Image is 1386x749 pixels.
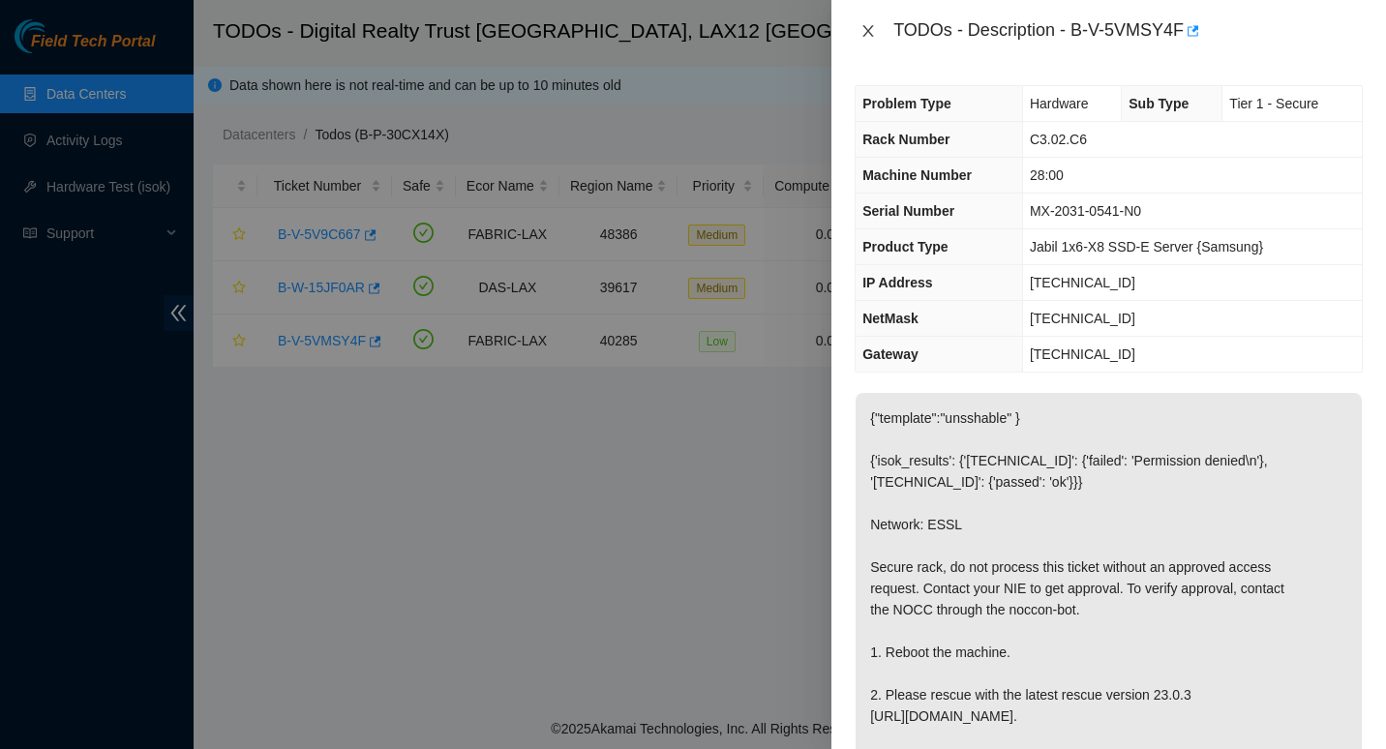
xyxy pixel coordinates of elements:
[1030,203,1141,219] span: MX-2031-0541-N0
[1129,96,1189,111] span: Sub Type
[1030,346,1135,362] span: [TECHNICAL_ID]
[1030,96,1089,111] span: Hardware
[1030,132,1087,147] span: C3.02.C6
[862,96,951,111] span: Problem Type
[1030,311,1135,326] span: [TECHNICAL_ID]
[862,239,948,255] span: Product Type
[1030,167,1064,183] span: 28:00
[860,23,876,39] span: close
[862,275,932,290] span: IP Address
[862,311,919,326] span: NetMask
[1229,96,1318,111] span: Tier 1 - Secure
[862,203,954,219] span: Serial Number
[1030,275,1135,290] span: [TECHNICAL_ID]
[862,346,919,362] span: Gateway
[862,132,949,147] span: Rack Number
[893,15,1363,46] div: TODOs - Description - B-V-5VMSY4F
[862,167,972,183] span: Machine Number
[1030,239,1263,255] span: Jabil 1x6-X8 SSD-E Server {Samsung}
[855,22,882,41] button: Close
